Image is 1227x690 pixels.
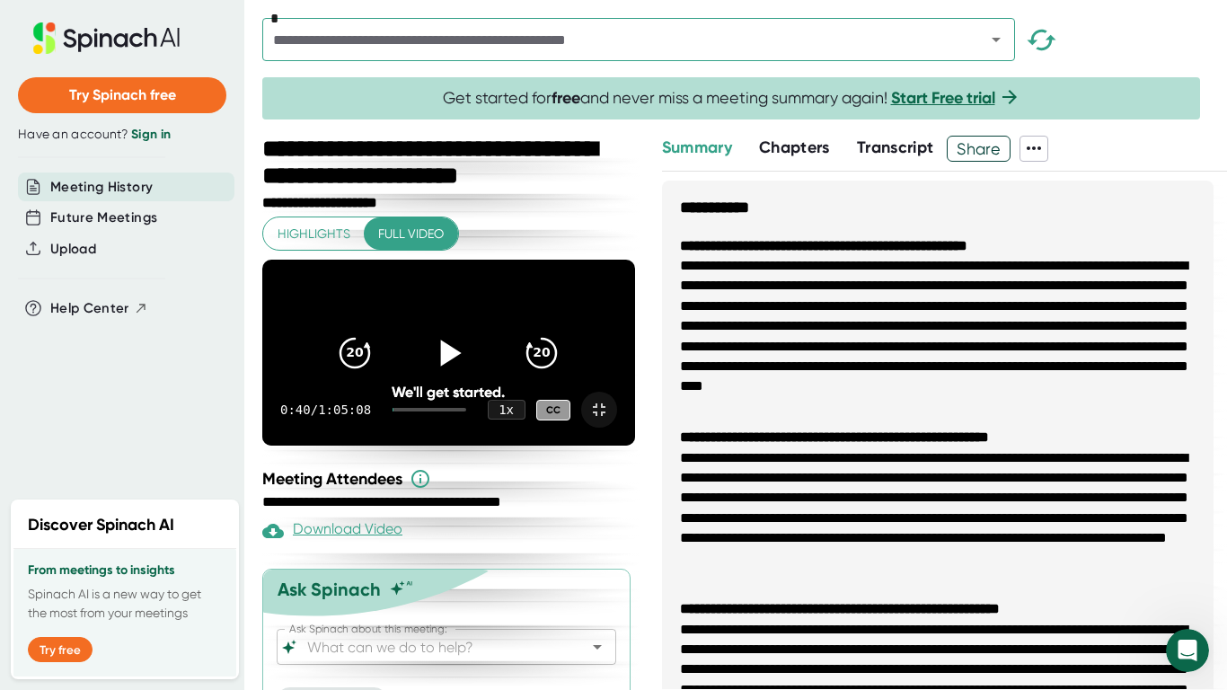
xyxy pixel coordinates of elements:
[662,136,732,160] button: Summary
[759,136,830,160] button: Chapters
[1166,629,1209,672] iframe: Intercom live chat
[488,400,525,420] div: 1 x
[662,137,732,157] span: Summary
[28,585,222,623] p: Spinach AI is a new way to get the most from your meetings
[857,136,934,160] button: Transcript
[28,563,222,578] h3: From meetings to insights
[50,177,153,198] button: Meeting History
[378,223,444,245] span: Full video
[552,88,580,108] b: free
[50,239,96,260] button: Upload
[364,217,458,251] button: Full video
[50,208,157,228] button: Future Meetings
[262,520,402,542] div: Paid feature
[585,634,610,659] button: Open
[50,298,148,319] button: Help Center
[857,137,934,157] span: Transcript
[278,223,350,245] span: Highlights
[299,384,597,401] div: We'll get started.
[262,468,640,490] div: Meeting Attendees
[280,402,371,417] div: 0:40 / 1:05:08
[759,137,830,157] span: Chapters
[18,127,226,143] div: Have an account?
[948,133,1010,164] span: Share
[28,637,93,662] button: Try free
[50,298,129,319] span: Help Center
[69,86,176,103] span: Try Spinach free
[18,77,226,113] button: Try Spinach free
[278,579,381,600] div: Ask Spinach
[891,88,995,108] a: Start Free trial
[28,513,174,537] h2: Discover Spinach AI
[947,136,1011,162] button: Share
[131,127,171,142] a: Sign in
[536,400,570,420] div: CC
[263,217,365,251] button: Highlights
[304,634,558,659] input: What can we do to help?
[984,27,1009,52] button: Open
[443,88,1020,109] span: Get started for and never miss a meeting summary again!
